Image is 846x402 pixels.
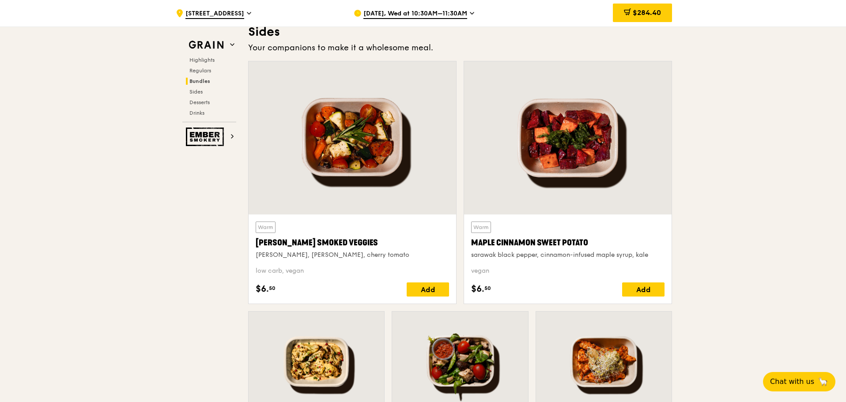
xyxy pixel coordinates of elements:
div: Warm [256,222,276,233]
div: Add [622,282,665,297]
div: [PERSON_NAME] Smoked Veggies [256,237,449,249]
div: Maple Cinnamon Sweet Potato [471,237,665,249]
span: $284.40 [633,8,661,17]
span: [STREET_ADDRESS] [185,9,244,19]
div: Add [407,282,449,297]
span: [DATE], Wed at 10:30AM–11:30AM [363,9,467,19]
span: 50 [484,285,491,292]
div: Warm [471,222,491,233]
span: Drinks [189,110,204,116]
div: low carb, vegan [256,267,449,275]
span: Regulars [189,68,211,74]
div: vegan [471,267,665,275]
span: Bundles [189,78,210,84]
span: Desserts [189,99,210,105]
div: sarawak black pepper, cinnamon-infused maple syrup, kale [471,251,665,259]
img: Ember Smokery web logo [186,128,227,146]
span: $6. [471,282,484,296]
span: 🦙 [818,376,828,387]
div: [PERSON_NAME], [PERSON_NAME], cherry tomato [256,251,449,259]
span: Sides [189,89,203,95]
span: $6. [256,282,269,296]
button: Chat with us🦙 [763,372,835,391]
div: Your companions to make it a wholesome meal. [248,41,672,54]
span: Chat with us [770,376,814,387]
span: 50 [269,285,276,292]
h3: Sides [248,24,672,40]
span: Highlights [189,57,215,63]
img: Grain web logo [186,37,227,53]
